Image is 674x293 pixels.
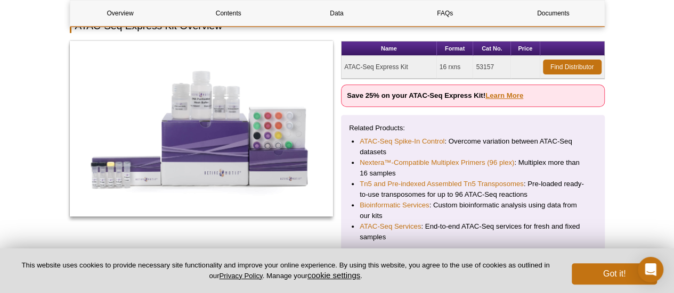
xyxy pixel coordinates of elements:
a: FAQs [395,1,495,26]
th: Name [342,41,437,56]
li: : Multiplex more than 16 samples [360,157,586,179]
a: Bioinformatic Services [360,200,429,211]
a: Tn5 and Pre-indexed Assembled Tn5 Transposomes [360,179,524,189]
a: Overview [70,1,170,26]
a: Learn More [485,91,523,99]
a: Find Distributor [543,60,602,74]
th: Cat No. [473,41,510,56]
p: Related Products: [349,123,597,133]
a: Contents [178,1,279,26]
a: Privacy Policy [219,272,262,280]
a: ATAC-Seq Services [360,221,421,232]
td: 53157 [473,56,510,79]
th: Price [511,41,540,56]
strong: Save 25% on your ATAC-Seq Express Kit! [347,91,523,99]
td: ATAC-Seq Express Kit [342,56,437,79]
a: Documents [503,1,603,26]
button: Got it! [572,263,657,284]
li: : Custom bioinformatic analysis using data from our kits [360,200,586,221]
td: 16 rxns [437,56,474,79]
a: Data [287,1,387,26]
li: : Pre-loaded ready-to-use transposomes for up to 96 ATAC-Seq reactions [360,179,586,200]
a: ATAC-Seq Spike-In Control [360,136,444,147]
button: cookie settings [307,271,360,280]
li: : Overcome variation between ATAC-Seq datasets [360,136,586,157]
img: ATAC-Seq Express Kit [70,41,334,216]
p: This website uses cookies to provide necessary site functionality and improve your online experie... [17,261,554,281]
div: Open Intercom Messenger [638,257,663,282]
th: Format [437,41,474,56]
a: Nextera™-Compatible Multiplex Primers (96 plex) [360,157,514,168]
li: : End-to-end ATAC-Seq services for fresh and fixed samples [360,221,586,242]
